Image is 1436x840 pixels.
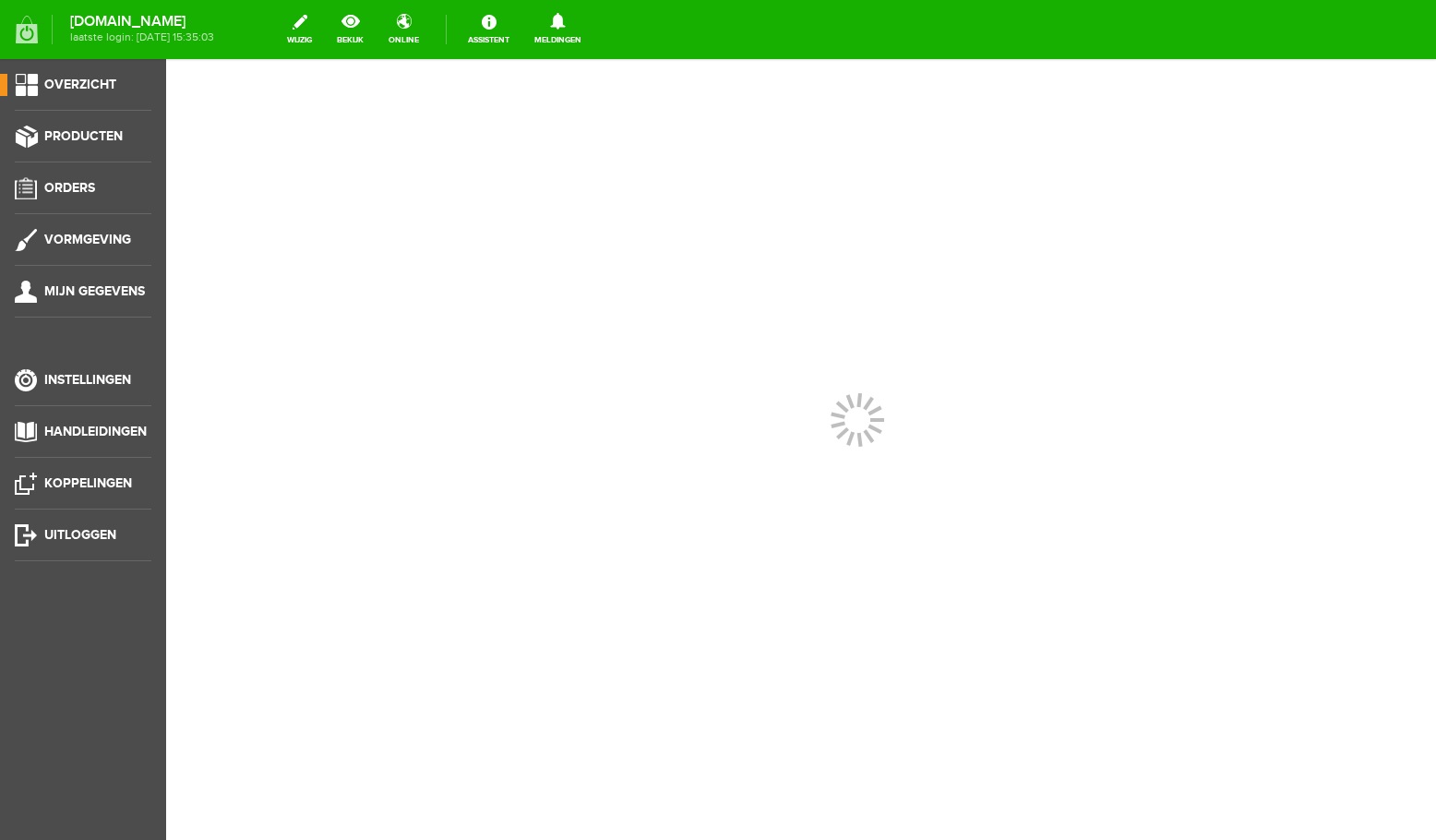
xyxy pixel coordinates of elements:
[523,9,592,50] a: Meldingen
[44,180,95,196] span: Orders
[457,9,521,50] a: Assistent
[326,9,375,50] a: bekijk
[276,9,323,50] a: wijzig
[44,372,131,388] span: Instellingen
[70,32,214,42] span: laatste login: [DATE] 15:35:03
[44,527,116,543] span: Uitloggen
[44,232,131,247] span: Vormgeving
[44,424,147,439] span: Handleidingen
[70,17,214,27] strong: [DOMAIN_NAME]
[377,9,430,50] a: online
[44,283,145,299] span: Mijn gegevens
[44,77,116,92] span: Overzicht
[44,475,132,491] span: Koppelingen
[44,128,123,144] span: Producten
